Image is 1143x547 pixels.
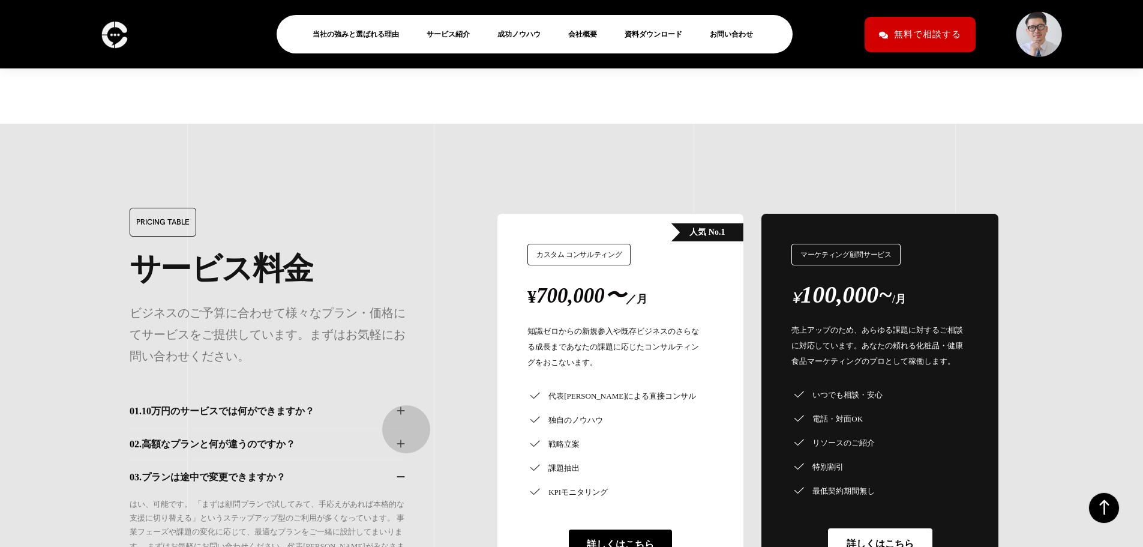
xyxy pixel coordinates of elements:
span: ¥ [791,289,800,306]
span: 03. [130,470,142,485]
a: 当社の強みと選ばれる理由 [313,27,409,41]
img: logo-c [98,17,131,52]
h2: マーケティング顧問サービス [791,244,900,265]
p: ビジネスのご予算に合わせて様々なプラン・価格にてサービスをご提供しています。まずはお気軽にお問い合わせください。 [130,302,407,367]
span: 戦略立案 [549,437,580,452]
a: 資料ダウンロード [625,27,692,41]
div: 料 [253,252,283,286]
span: 電話・対面OK [812,411,863,426]
button: 02.高額なプランと何が違うのですか？ [130,437,407,452]
p: 知識ゼロからの新規参入や既存ビジネスのさらなる成長まであなたの課題に応じたコンサルティングをおこないます。 [527,324,704,370]
span: 最低契約期間無し [812,483,875,498]
span: 700,000〜 [536,284,626,307]
a: 成功ノウハウ [497,27,550,41]
a: 会社概要 [568,27,607,41]
div: 金 [283,252,313,286]
button: 01.10万円のサービスでは何ができますか？ [130,403,407,419]
span: リソースのご紹介 [812,435,875,450]
span: いつでも相談・安心 [812,387,883,402]
span: ¥ [527,286,536,306]
span: /月 [892,292,906,306]
a: 無料で相談する [865,17,976,52]
span: 特別割引 [812,459,844,474]
span: 100,000~ [800,281,892,308]
span: 02. [130,437,142,452]
a: お問い合わせ [710,27,763,41]
span: 人気 No.1 [690,225,725,240]
span: 01. [130,403,142,419]
div: ス [221,252,252,286]
span: ／月 [626,292,647,306]
div: サ [130,252,160,286]
h2: カスタム コンサルティング [527,244,631,265]
p: 売上アップのため、あらゆる課題に対するご相談に対応しています。あなたの頼れる化粧品・健康食品マーケティングのプロとして稼働します。 [791,322,968,369]
span: 無料で相談する [894,24,961,45]
div: ー [160,252,190,286]
a: logo-c [98,28,131,38]
span: 課題抽出 [549,461,580,476]
span: KPIモニタリング [549,485,608,500]
div: ビ [191,252,221,286]
span: 代表[PERSON_NAME]による直接コンサル [549,388,697,403]
a: サービス紹介 [427,27,479,41]
button: 03.プランは途中で変更できますか？ [130,470,407,485]
span: PRICING TABLE [130,208,196,237]
span: 独自のノウハウ [549,413,604,428]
